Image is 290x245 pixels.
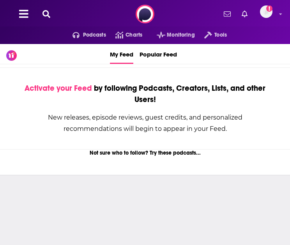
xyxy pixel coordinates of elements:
a: Show notifications dropdown [221,7,234,21]
span: Logged in as ABolliger [260,5,272,18]
a: Logged in as ABolliger [260,5,277,23]
span: My Feed [110,46,133,63]
span: Tools [214,30,227,41]
div: by following Podcasts, Creators, Lists, and other Users! [19,83,271,105]
button: open menu [195,29,227,41]
span: Monitoring [167,30,195,41]
a: Charts [106,29,142,41]
a: My Feed [110,44,133,64]
img: User Profile [260,5,272,18]
svg: Add a profile image [266,5,272,12]
div: New releases, episode reviews, guest credits, and personalized recommendations will begin to appe... [19,112,271,134]
a: Show notifications dropdown [239,7,251,21]
span: Podcasts [83,30,106,41]
button: open menu [63,29,106,41]
a: Popular Feed [140,44,177,64]
span: Charts [126,30,142,41]
span: Activate your Feed [25,83,92,93]
img: Podchaser - Follow, Share and Rate Podcasts [136,5,154,23]
button: open menu [147,29,195,41]
span: Popular Feed [140,46,177,63]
